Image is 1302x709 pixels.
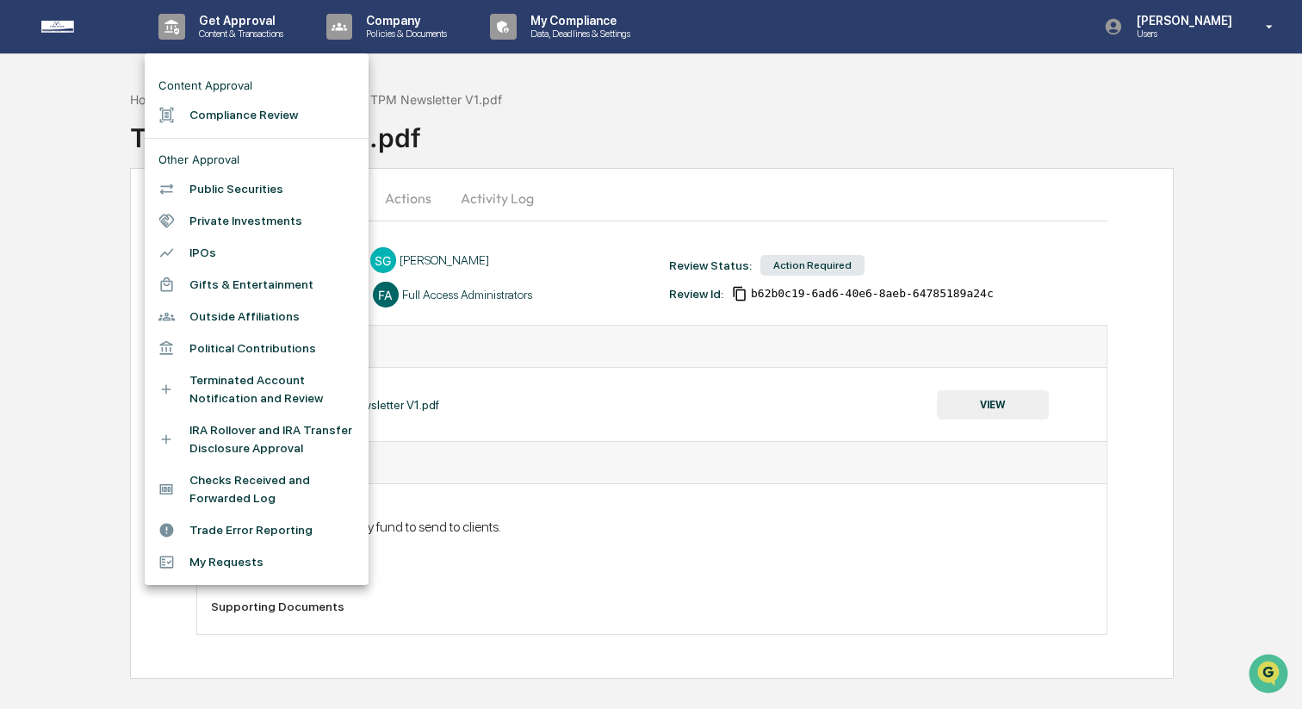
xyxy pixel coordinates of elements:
[352,28,456,40] p: Policies & Documents
[1123,28,1241,40] p: Users
[34,250,108,267] span: Data Lookup
[732,286,747,302] span: Copy Id
[145,546,369,578] li: My Requests
[142,217,214,234] span: Attestations
[937,390,1049,420] button: VIEW
[34,217,111,234] span: Preclearance
[145,464,369,514] li: Checks Received and Forwarded Log
[517,28,639,40] p: Data, Deadlines & Settings
[41,21,124,33] img: logo
[171,292,208,305] span: Pylon
[211,600,1093,613] div: Supporting Documents
[145,205,369,237] li: Private Investments
[17,36,313,64] p: How can we help?
[517,14,639,28] p: My Compliance
[1247,652,1293,699] iframe: Open customer support
[760,255,865,276] div: Action Required
[145,364,369,414] li: Terminated Account Notification and Review
[1123,14,1241,28] p: [PERSON_NAME]
[319,398,439,412] div: TPM Newsletter V1.pdf
[370,92,502,107] div: TPM Newsletter V1.pdf
[145,72,369,99] li: Content Approval
[59,132,282,149] div: Start new chat
[145,414,369,464] li: IRA Rollover and IRA Transfer Disclosure Approval
[185,28,292,40] p: Content & Transactions
[211,549,1093,563] div: Urgency
[10,243,115,274] a: 🔎Data Lookup
[751,287,994,301] span: b62b0c19-6ad6-40e6-8aeb-64785189a24c
[10,210,118,241] a: 🖐️Preclearance
[17,132,48,163] img: 1746055101610-c473b297-6a78-478c-a979-82029cc54cd1
[185,14,292,28] p: Get Approval
[145,146,369,173] li: Other Approval
[145,301,369,333] li: Outside Affiliations
[118,210,220,241] a: 🗄️Attestations
[130,92,163,107] div: Home
[373,282,399,308] div: FA
[211,519,1093,535] div: Newsletter for a private equity fund to send to clients.
[145,514,369,546] li: Trade Error Reporting
[669,258,752,272] div: Review Status:
[669,287,723,301] div: Review Id:
[447,177,548,219] button: Activity Log
[369,177,447,219] button: Actions
[145,333,369,364] li: Political Contributions
[196,177,1107,219] div: secondary tabs example
[370,247,396,273] div: SG
[125,219,139,233] div: 🗄️
[130,109,1302,153] div: TPM Newsletter V1.pdf
[211,569,1093,586] div: Medium
[293,137,313,158] button: Start new chat
[145,99,369,131] li: Compliance Review
[402,288,532,302] div: Full Access Administrators
[400,253,489,267] div: [PERSON_NAME]
[145,173,369,205] li: Public Securities
[17,219,31,233] div: 🖐️
[211,498,1093,512] div: Request Description
[352,14,456,28] p: Company
[17,252,31,265] div: 🔎
[59,149,218,163] div: We're available if you need us!
[121,291,208,305] a: Powered byPylon
[145,237,369,269] li: IPOs
[145,269,369,301] li: Gifts & Entertainment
